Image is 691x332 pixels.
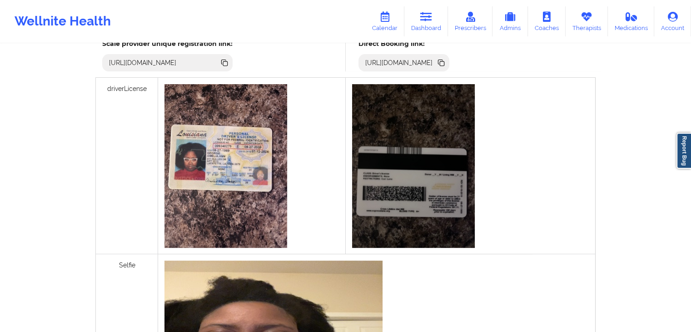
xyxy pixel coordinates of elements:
img: bf0f9ed9-11b5-434e-bb7b-2fc352e0a0e5IMG_0934.jpeg [164,84,287,248]
a: Admins [492,6,528,36]
a: Dashboard [404,6,448,36]
a: Medications [608,6,655,36]
a: Calendar [365,6,404,36]
div: [URL][DOMAIN_NAME] [105,58,180,67]
a: Prescribers [448,6,493,36]
h5: Scale provider unique registration link: [102,40,233,48]
div: driverLicense [96,78,158,254]
div: [URL][DOMAIN_NAME] [362,58,437,67]
a: Account [654,6,691,36]
a: Coaches [528,6,566,36]
a: Report Bug [676,133,691,169]
a: Therapists [566,6,608,36]
h5: Direct Booking link: [358,40,450,48]
img: 6aba7808-b18c-4754-9c8f-50318fa0353cIMG_0936.jpeg [352,84,475,248]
